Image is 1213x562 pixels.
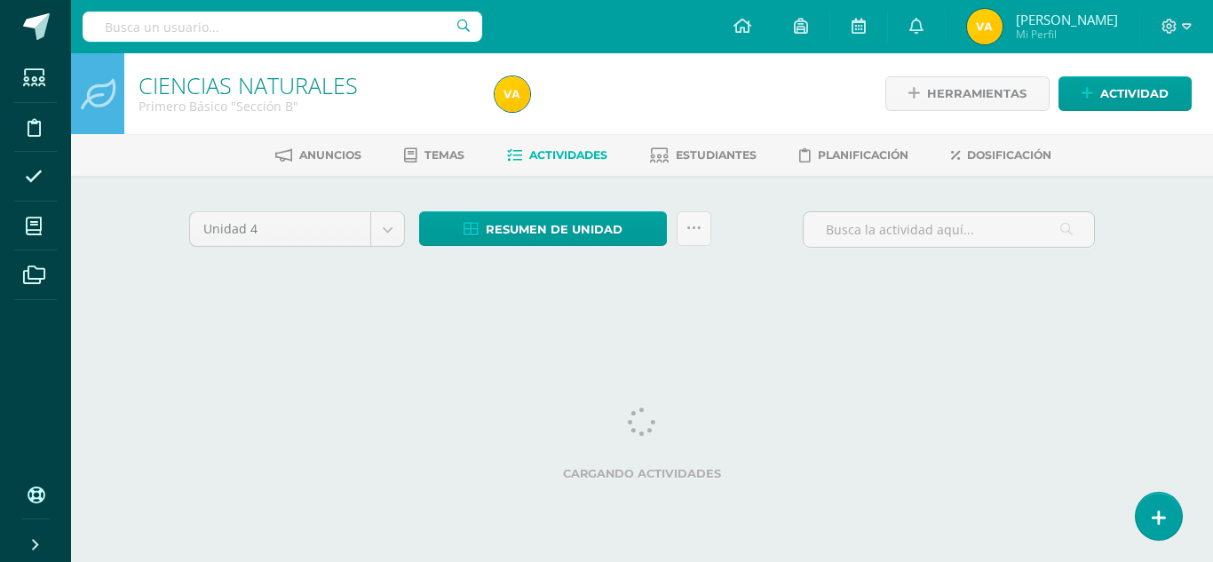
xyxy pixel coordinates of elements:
[190,212,404,246] a: Unidad 4
[967,148,1051,162] span: Dosificación
[650,141,757,170] a: Estudiantes
[299,148,361,162] span: Anuncios
[404,141,464,170] a: Temas
[1058,76,1192,111] a: Actividad
[885,76,1050,111] a: Herramientas
[1016,27,1118,42] span: Mi Perfil
[927,77,1027,110] span: Herramientas
[424,148,464,162] span: Temas
[1016,11,1118,28] span: [PERSON_NAME]
[139,73,473,98] h1: CIENCIAS NATURALES
[486,213,622,246] span: Resumen de unidad
[189,467,1095,480] label: Cargando actividades
[139,98,473,115] div: Primero Básico 'Sección B'
[495,76,530,112] img: 85e5ed63752d8ea9e054c9589d316114.png
[804,212,1094,247] input: Busca la actividad aquí...
[529,148,607,162] span: Actividades
[818,148,908,162] span: Planificación
[676,148,757,162] span: Estudiantes
[967,9,1003,44] img: 85e5ed63752d8ea9e054c9589d316114.png
[275,141,361,170] a: Anuncios
[799,141,908,170] a: Planificación
[83,12,482,42] input: Busca un usuario...
[951,141,1051,170] a: Dosificación
[507,141,607,170] a: Actividades
[1100,77,1169,110] span: Actividad
[419,211,667,246] a: Resumen de unidad
[203,212,357,246] span: Unidad 4
[139,70,358,100] a: CIENCIAS NATURALES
